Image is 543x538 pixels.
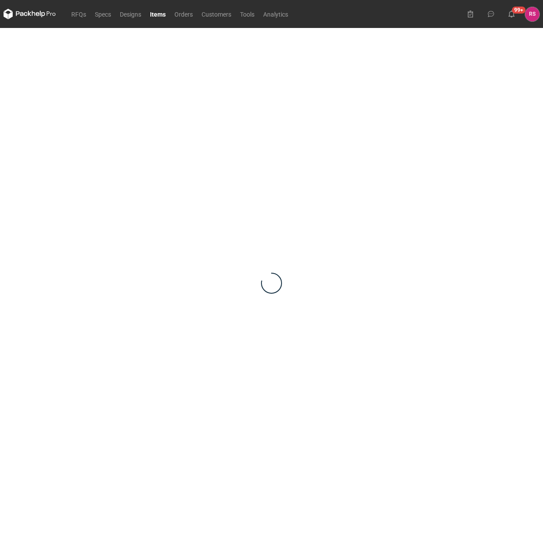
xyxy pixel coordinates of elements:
[67,9,90,19] a: RFQs
[525,7,540,21] div: Rafał Stani
[3,9,56,19] svg: Packhelp Pro
[505,7,519,21] button: 99+
[170,9,197,19] a: Orders
[115,9,146,19] a: Designs
[146,9,170,19] a: Items
[525,7,540,21] button: RS
[90,9,115,19] a: Specs
[197,9,236,19] a: Customers
[236,9,259,19] a: Tools
[259,9,292,19] a: Analytics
